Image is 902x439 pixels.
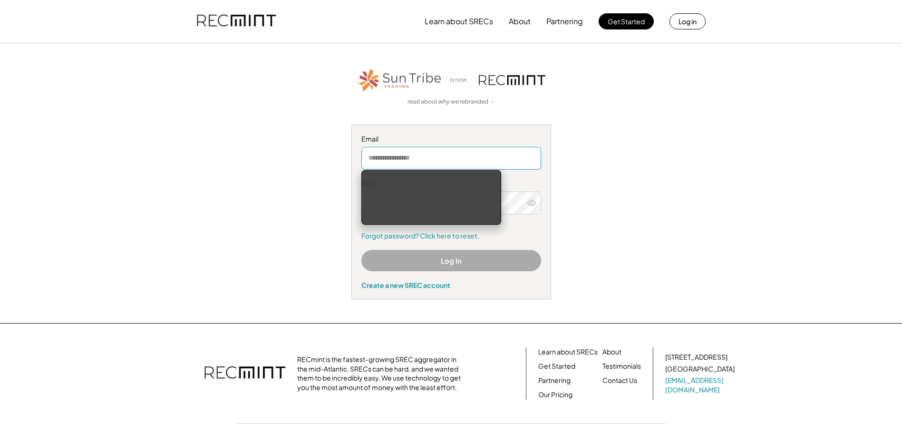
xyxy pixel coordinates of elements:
button: Log in [669,13,706,29]
a: Learn about SRECs [538,347,598,357]
a: [EMAIL_ADDRESS][DOMAIN_NAME] [665,376,737,394]
a: Contact Us [602,376,637,385]
button: Get Started [599,13,654,29]
a: Get Started [538,362,575,371]
a: About [602,347,621,357]
a: Partnering [538,376,571,385]
button: About [509,12,531,31]
div: [GEOGRAPHIC_DATA] [665,364,735,374]
a: Testimonials [602,362,641,371]
div: RECmint is the fastest-growing SREC aggregator in the mid-Atlantic. SRECs can be hard, and we wan... [297,355,466,392]
div: [STREET_ADDRESS] [665,353,727,362]
img: recmint-logotype%403x.png [479,75,545,85]
img: recmint-logotype%403x.png [197,5,276,38]
button: Partnering [546,12,583,31]
button: Learn about SRECs [425,12,493,31]
button: Log In [361,250,541,271]
a: Our Pricing [538,390,572,400]
img: STT_Horizontal_Logo%2B-%2BColor.png [357,67,443,93]
a: Forgot password? Click here to reset. [361,231,541,241]
a: read about why we rebranded → [407,98,495,106]
div: is now [447,76,474,84]
img: recmint-logotype%403x.png [204,357,285,390]
div: Email [361,134,541,144]
div: Create a new SREC account [361,281,541,289]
